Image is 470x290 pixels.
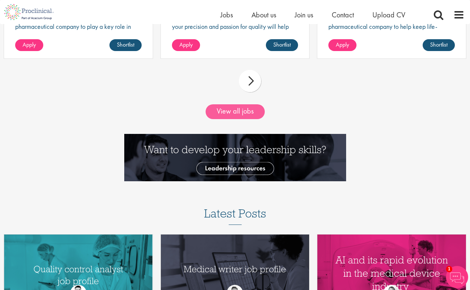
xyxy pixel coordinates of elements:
[295,10,313,20] a: Join us
[239,70,261,92] div: next
[179,41,193,48] span: Apply
[423,39,455,51] a: Shortlist
[124,134,346,181] img: Want to develop your leadership skills? See our Leadership Resources
[446,266,468,288] img: Chatbot
[109,39,142,51] a: Shortlist
[332,10,354,20] a: Contact
[15,39,43,51] a: Apply
[206,104,265,119] a: View all jobs
[172,16,298,37] p: Join a cutting-edge pharmaceutical team where your precision and passion for quality will help sh...
[266,39,298,51] a: Shortlist
[336,41,349,48] span: Apply
[23,41,36,48] span: Apply
[220,10,233,20] a: Jobs
[204,207,266,225] h3: Latest Posts
[172,39,200,51] a: Apply
[251,10,276,20] a: About us
[124,153,346,161] a: Want to develop your leadership skills? See our Leadership Resources
[446,266,452,272] span: 1
[372,10,405,20] a: Upload CV
[328,39,356,51] a: Apply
